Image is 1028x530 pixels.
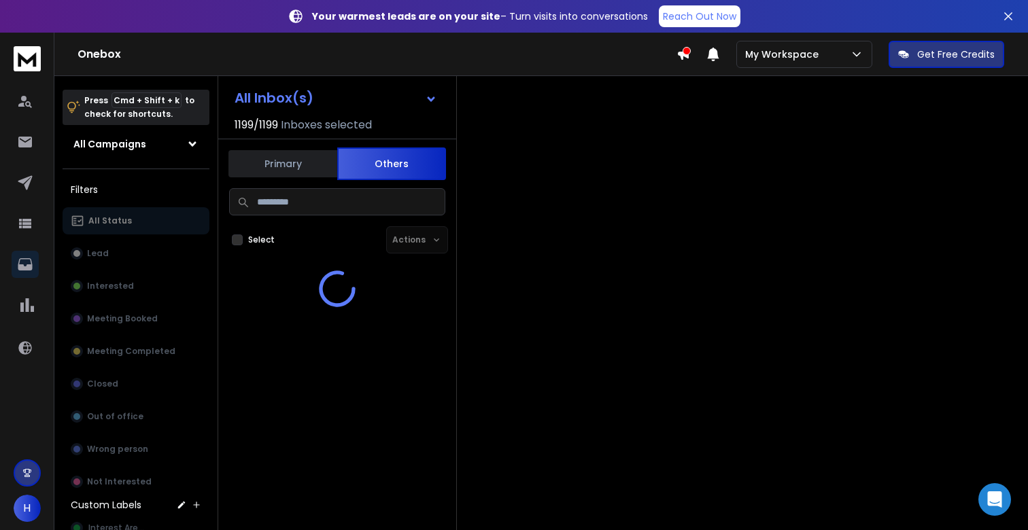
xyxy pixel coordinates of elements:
h3: Filters [63,180,209,199]
div: Open Intercom Messenger [978,483,1011,516]
span: Cmd + Shift + k [112,92,182,108]
p: Reach Out Now [663,10,736,23]
p: My Workspace [745,48,824,61]
h1: All Campaigns [73,137,146,151]
h1: All Inbox(s) [235,91,313,105]
strong: Your warmest leads are on your site [312,10,500,23]
button: Primary [228,149,337,179]
button: H [14,495,41,522]
label: Select [248,234,275,245]
p: Press to check for shortcuts. [84,94,194,121]
img: logo [14,46,41,71]
span: 1199 / 1199 [235,117,278,133]
h3: Inboxes selected [281,117,372,133]
h3: Custom Labels [71,498,141,512]
button: All Inbox(s) [224,84,448,111]
button: Get Free Credits [889,41,1004,68]
button: All Campaigns [63,130,209,158]
button: Others [337,147,446,180]
a: Reach Out Now [659,5,740,27]
h1: Onebox [78,46,676,63]
p: – Turn visits into conversations [312,10,648,23]
p: Get Free Credits [917,48,995,61]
